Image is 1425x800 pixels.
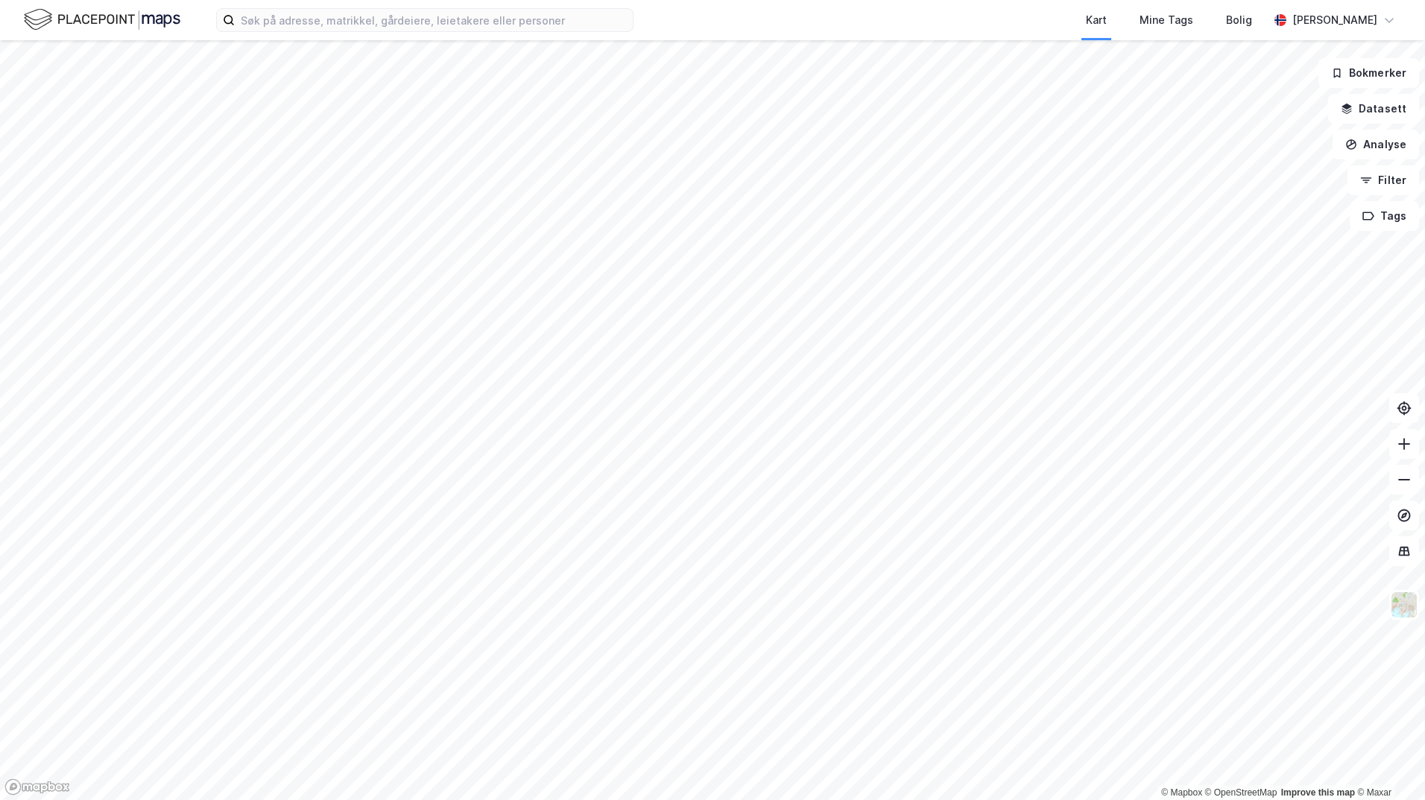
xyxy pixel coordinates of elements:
[1350,728,1425,800] iframe: Chat Widget
[235,9,633,31] input: Søk på adresse, matrikkel, gårdeiere, leietakere eller personer
[1350,201,1419,231] button: Tags
[1328,94,1419,124] button: Datasett
[4,778,70,796] a: Mapbox homepage
[1390,591,1418,619] img: Z
[1347,165,1419,195] button: Filter
[24,7,180,33] img: logo.f888ab2527a4732fd821a326f86c7f29.svg
[1318,58,1419,88] button: Bokmerker
[1333,130,1419,159] button: Analyse
[1226,11,1252,29] div: Bolig
[1086,11,1107,29] div: Kart
[1140,11,1193,29] div: Mine Tags
[1292,11,1377,29] div: [PERSON_NAME]
[1281,787,1355,798] a: Improve this map
[1205,787,1277,798] a: OpenStreetMap
[1161,787,1202,798] a: Mapbox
